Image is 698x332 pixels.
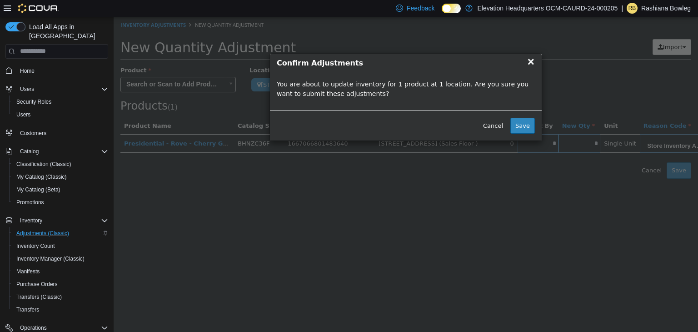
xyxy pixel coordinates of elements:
span: Security Roles [16,98,51,106]
span: Home [20,67,35,75]
span: Customers [16,127,108,139]
button: Security Roles [9,96,112,108]
span: × [413,39,421,50]
a: My Catalog (Beta) [13,184,64,195]
button: Transfers [9,303,112,316]
a: My Catalog (Classic) [13,171,70,182]
a: Adjustments (Classic) [13,228,73,239]
span: Catalog [20,148,39,155]
a: Manifests [13,266,43,277]
h4: Confirm Adjustments [163,41,421,52]
span: Operations [20,324,47,332]
span: Feedback [407,4,434,13]
button: My Catalog (Beta) [9,183,112,196]
button: Catalog [16,146,42,157]
button: Adjustments (Classic) [9,227,112,240]
span: Inventory Manager (Classic) [16,255,85,262]
button: Cancel [364,101,394,117]
span: Adjustments (Classic) [16,230,69,237]
p: Rashiana Bowleg [641,3,691,14]
a: Security Roles [13,96,55,107]
button: Inventory Manager (Classic) [9,252,112,265]
span: Adjustments (Classic) [13,228,108,239]
span: Transfers (Classic) [13,292,108,302]
img: Cova [18,4,59,13]
a: Transfers [13,304,43,315]
button: Customers [2,126,112,140]
button: My Catalog (Classic) [9,171,112,183]
button: Users [9,108,112,121]
a: Inventory Manager (Classic) [13,253,88,264]
a: Promotions [13,197,48,208]
span: Inventory Manager (Classic) [13,253,108,264]
button: Transfers (Classic) [9,291,112,303]
span: Promotions [13,197,108,208]
a: Customers [16,128,50,139]
span: My Catalog (Beta) [16,186,60,193]
button: Inventory [16,215,46,226]
span: Catalog [16,146,108,157]
span: Manifests [13,266,108,277]
span: Transfers [13,304,108,315]
button: Users [2,83,112,96]
span: Security Roles [13,96,108,107]
span: Users [16,111,30,118]
p: You are about to update inventory for 1 product at 1 location. Are you sure you want to submit th... [163,63,421,82]
span: Users [16,84,108,95]
span: Load All Apps in [GEOGRAPHIC_DATA] [25,22,108,40]
a: Users [13,109,34,120]
p: Elevation Headquarters OCM-CAURD-24-000205 [477,3,618,14]
span: Classification (Classic) [13,159,108,170]
span: My Catalog (Beta) [13,184,108,195]
span: Home [16,65,108,76]
span: Purchase Orders [16,281,58,288]
button: Purchase Orders [9,278,112,291]
a: Home [16,65,38,76]
span: Classification (Classic) [16,161,71,168]
span: Promotions [16,199,44,206]
button: Promotions [9,196,112,209]
span: My Catalog (Classic) [16,173,67,181]
span: Transfers (Classic) [16,293,62,301]
span: Customers [20,130,46,137]
a: Transfers (Classic) [13,292,65,302]
button: Inventory [2,214,112,227]
input: Dark Mode [442,4,461,13]
button: Home [2,64,112,77]
div: Rashiana Bowleg [627,3,638,14]
button: Catalog [2,145,112,158]
span: Inventory Count [13,241,108,252]
p: | [621,3,623,14]
button: Save [397,101,421,117]
button: Inventory Count [9,240,112,252]
span: Users [13,109,108,120]
span: Transfers [16,306,39,313]
span: Inventory Count [16,242,55,250]
a: Purchase Orders [13,279,61,290]
a: Classification (Classic) [13,159,75,170]
span: Purchase Orders [13,279,108,290]
span: Inventory [16,215,108,226]
span: RB [628,3,636,14]
a: Inventory Count [13,241,59,252]
button: Users [16,84,38,95]
span: Users [20,86,34,93]
span: My Catalog (Classic) [13,171,108,182]
span: Inventory [20,217,42,224]
button: Classification (Classic) [9,158,112,171]
button: Manifests [9,265,112,278]
span: Manifests [16,268,40,275]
